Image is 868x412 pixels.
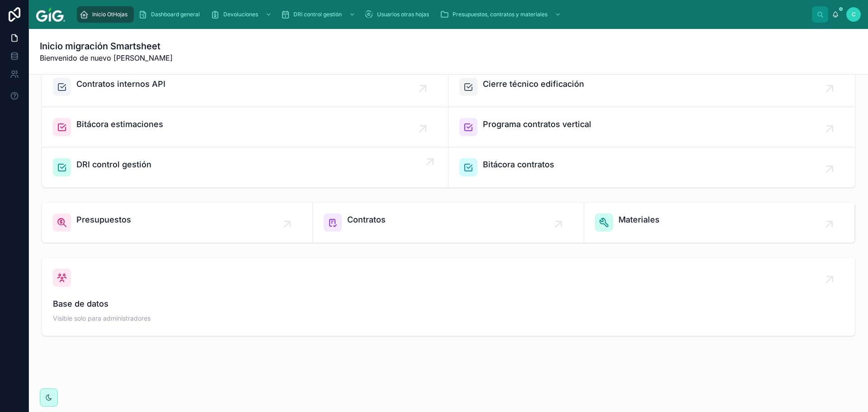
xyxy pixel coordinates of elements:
span: Devoluciones [223,11,258,18]
span: Inicio OtHojas [92,11,127,18]
span: Materiales [618,213,660,226]
a: Devoluciones [208,6,276,23]
div: scrollable content [72,5,812,24]
a: Presupuestos, contratos y materiales [437,6,566,23]
img: App logo [36,7,65,22]
span: Contratos internos API [76,78,165,90]
span: Base de datos [53,298,844,310]
a: Usuarios otras hojas [362,6,435,23]
a: Bitácora contratos [448,147,855,187]
span: DRI control gestión [293,11,342,18]
span: Dashboard general [151,11,200,18]
span: Usuarios otras hojas [377,11,429,18]
span: Programa contratos vertical [483,118,591,131]
a: Inicio OtHojas [77,6,134,23]
span: Presupuestos [76,213,131,226]
span: Bitácora estimaciones [76,118,163,131]
a: Materiales [584,203,855,242]
span: Bienvenido de nuevo [PERSON_NAME] [40,52,173,63]
a: Presupuestos [42,203,313,242]
a: DRI control gestión [278,6,360,23]
a: Base de datosVisible solo para administradores [42,258,855,336]
a: Dashboard general [136,6,206,23]
span: Visible solo para administradores [53,314,844,323]
a: Contratos internos API [42,67,448,107]
span: C [852,11,856,18]
h1: Inicio migración Smartsheet [40,40,173,52]
a: Bitácora estimaciones [42,107,448,147]
span: Bitácora contratos [483,158,554,171]
a: Cierre técnico edificación [448,67,855,107]
a: DRI control gestión [42,147,448,187]
a: Programa contratos vertical [448,107,855,147]
span: Contratos [347,213,386,226]
span: Cierre técnico edificación [483,78,584,90]
span: DRI control gestión [76,158,151,171]
span: Presupuestos, contratos y materiales [453,11,547,18]
a: Contratos [313,203,584,242]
